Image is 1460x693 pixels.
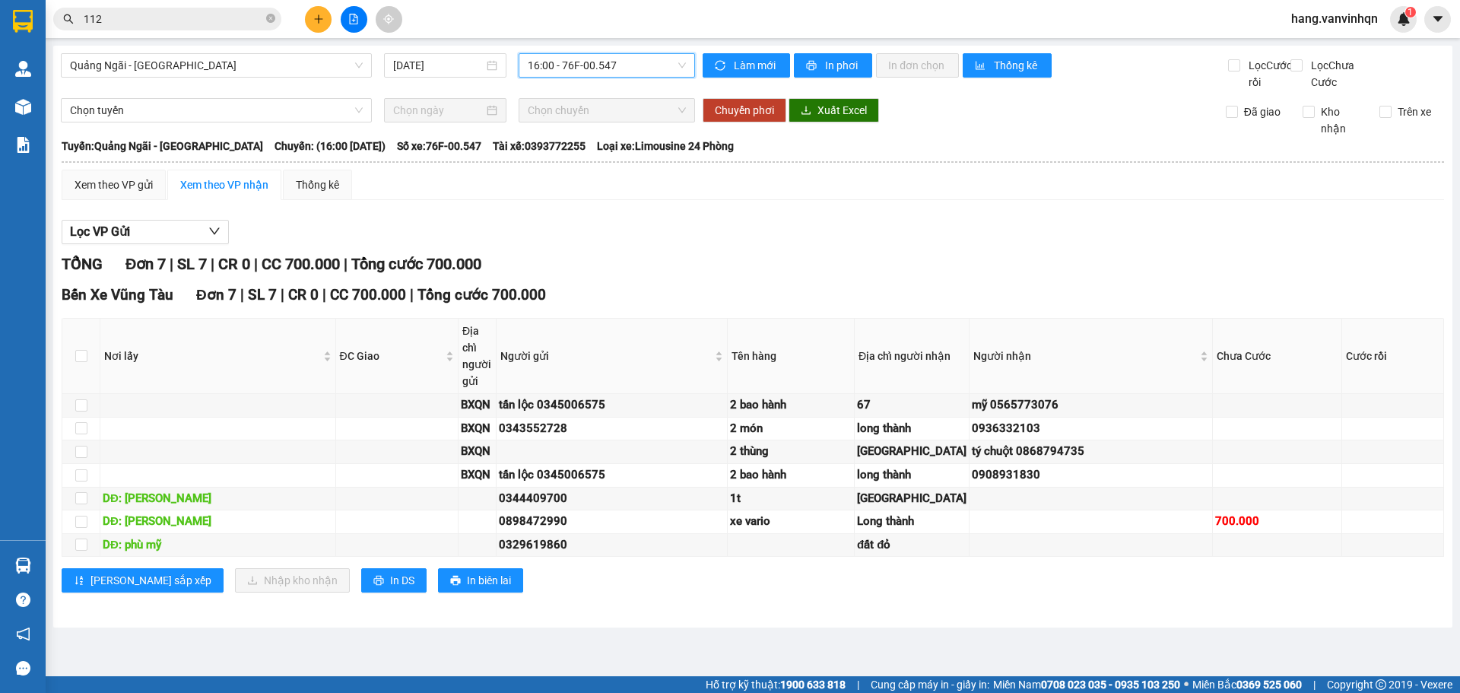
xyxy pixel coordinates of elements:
[70,222,130,241] span: Lọc VP Gửi
[857,536,966,555] div: đất đỏ
[62,568,224,593] button: sort-ascending[PERSON_NAME] sắp xếp
[397,138,481,154] span: Số xe: 76F-00.547
[857,420,966,438] div: long thành
[16,593,30,607] span: question-circle
[296,176,339,193] div: Thống kê
[499,513,725,531] div: 0898472990
[218,255,250,273] span: CR 0
[393,57,484,74] input: 14/09/2025
[972,396,1210,415] div: mỹ 0565773076
[254,255,258,273] span: |
[857,443,966,461] div: [GEOGRAPHIC_DATA]
[62,255,103,273] span: TỔNG
[972,466,1210,485] div: 0908931830
[417,286,546,304] span: Tổng cước 700.000
[103,490,333,508] div: DĐ: [PERSON_NAME]
[1238,103,1287,120] span: Đã giao
[351,255,481,273] span: Tổng cước 700.000
[730,443,852,461] div: 2 thùng
[528,54,686,77] span: 16:00 - 76F-00.547
[794,53,872,78] button: printerIn phơi
[104,348,320,364] span: Nơi lấy
[376,6,402,33] button: aim
[208,225,221,237] span: down
[993,676,1180,693] span: Miền Nam
[196,286,236,304] span: Đơn 7
[461,443,494,461] div: BXQN
[1236,679,1302,691] strong: 0369 525 060
[103,536,333,555] div: DĐ: phù mỹ
[450,575,461,587] span: printer
[1392,103,1437,120] span: Trên xe
[288,286,319,304] span: CR 0
[393,102,484,119] input: Chọn ngày
[528,99,686,122] span: Chọn chuyến
[1424,6,1451,33] button: caret-down
[62,286,173,304] span: Bến Xe Vũng Tàu
[330,286,406,304] span: CC 700.000
[703,98,786,122] button: Chuyển phơi
[248,286,277,304] span: SL 7
[383,14,394,24] span: aim
[180,176,268,193] div: Xem theo VP nhận
[266,12,275,27] span: close-circle
[462,323,492,389] div: Địa chỉ người gửi
[84,11,263,27] input: Tìm tên, số ĐT hoặc mã đơn
[703,53,790,78] button: syncLàm mới
[344,255,348,273] span: |
[15,61,31,77] img: warehouse-icon
[1313,676,1316,693] span: |
[211,255,214,273] span: |
[305,6,332,33] button: plus
[972,420,1210,438] div: 0936332103
[461,466,494,485] div: BXQN
[15,99,31,115] img: warehouse-icon
[1192,676,1302,693] span: Miền Bắc
[361,568,427,593] button: printerIn DS
[857,490,966,508] div: [GEOGRAPHIC_DATA]
[62,220,229,244] button: Lọc VP Gửi
[90,572,211,589] span: [PERSON_NAME] sắp xếp
[1408,7,1413,17] span: 1
[715,60,728,72] span: sync
[994,57,1039,74] span: Thống kê
[806,60,819,72] span: printer
[438,568,523,593] button: printerIn biên lai
[74,575,84,587] span: sort-ascending
[817,102,867,119] span: Xuất Excel
[15,558,31,574] img: warehouse-icon
[730,490,852,508] div: 1t
[1279,9,1390,28] span: hang.vanvinhqn
[467,572,511,589] span: In biên lai
[734,57,778,74] span: Làm mới
[975,60,988,72] span: bar-chart
[16,661,30,676] span: message
[597,138,734,154] span: Loại xe: Limousine 24 Phòng
[499,396,725,415] div: tấn lộc 0345006575
[789,98,879,122] button: downloadXuất Excel
[70,99,363,122] span: Chọn tuyến
[1376,679,1386,690] span: copyright
[857,513,966,531] div: Long thành
[340,348,443,364] span: ĐC Giao
[1315,103,1368,137] span: Kho nhận
[857,466,966,485] div: long thành
[75,176,153,193] div: Xem theo VP gửi
[857,396,966,415] div: 67
[493,138,586,154] span: Tài xế: 0393772255
[13,10,33,33] img: logo-vxr
[281,286,284,304] span: |
[1431,12,1445,26] span: caret-down
[973,348,1197,364] span: Người nhận
[1243,57,1294,91] span: Lọc Cước rồi
[70,54,363,77] span: Quảng Ngãi - Vũng Tàu
[499,420,725,438] div: 0343552728
[275,138,386,154] span: Chuyến: (16:00 [DATE])
[235,568,350,593] button: downloadNhập kho nhận
[500,348,712,364] span: Người gửi
[859,348,965,364] div: Địa chỉ người nhận
[499,490,725,508] div: 0344409700
[240,286,244,304] span: |
[266,14,275,23] span: close-circle
[706,676,846,693] span: Hỗ trợ kỹ thuật:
